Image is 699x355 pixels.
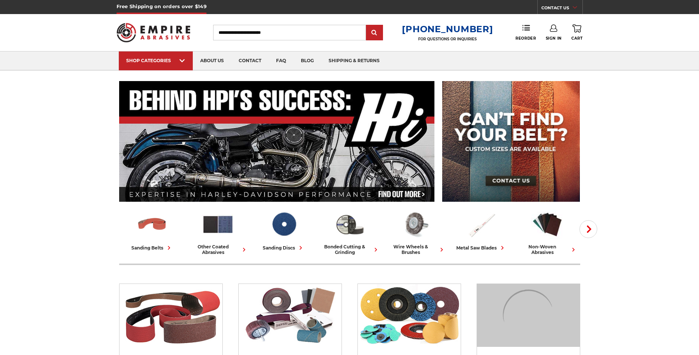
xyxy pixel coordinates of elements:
[477,284,580,347] img: Bonded Cutting & Grinding
[231,51,269,70] a: contact
[119,81,435,202] img: Banner for an interview featuring Horsepower Inc who makes Harley performance upgrades featured o...
[456,244,506,252] div: metal saw blades
[517,208,577,255] a: non-woven abrasives
[399,208,432,240] img: Wire Wheels & Brushes
[320,244,380,255] div: bonded cutting & grinding
[333,208,366,240] img: Bonded Cutting & Grinding
[293,51,321,70] a: blog
[571,36,582,41] span: Cart
[321,51,387,70] a: shipping & returns
[546,36,562,41] span: Sign In
[117,18,191,47] img: Empire Abrasives
[515,36,536,41] span: Reorder
[515,24,536,40] a: Reorder
[269,51,293,70] a: faq
[451,208,511,252] a: metal saw blades
[239,284,342,347] img: Other Coated Abrasives
[442,81,580,202] img: promo banner for custom belts.
[320,208,380,255] a: bonded cutting & grinding
[402,24,493,34] a: [PHONE_NUMBER]
[358,284,461,347] img: Sanding Discs
[531,208,564,240] img: Non-woven Abrasives
[386,244,446,255] div: wire wheels & brushes
[517,244,577,255] div: non-woven abrasives
[386,208,446,255] a: wire wheels & brushes
[571,24,582,41] a: Cart
[136,208,168,240] img: Sanding Belts
[131,244,173,252] div: sanding belts
[120,284,222,347] img: Sanding Belts
[193,51,231,70] a: about us
[188,244,248,255] div: other coated abrasives
[122,208,182,252] a: sanding belts
[402,37,493,41] p: FOR QUESTIONS OR INQUIRIES
[367,26,382,40] input: Submit
[188,208,248,255] a: other coated abrasives
[579,220,597,238] button: Next
[202,208,234,240] img: Other Coated Abrasives
[126,58,185,63] div: SHOP CATEGORIES
[465,208,498,240] img: Metal Saw Blades
[263,244,305,252] div: sanding discs
[268,208,300,240] img: Sanding Discs
[254,208,314,252] a: sanding discs
[541,4,582,14] a: CONTACT US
